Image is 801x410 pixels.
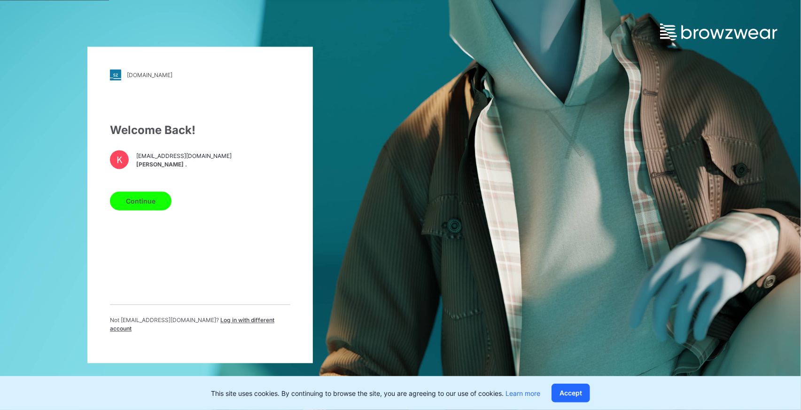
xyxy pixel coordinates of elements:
div: [DOMAIN_NAME] [127,71,172,79]
img: browzwear-logo.e42bd6dac1945053ebaf764b6aa21510.svg [660,24,778,40]
img: stylezone-logo.562084cfcfab977791bfbf7441f1a819.svg [110,70,121,81]
div: K [110,150,129,169]
button: Continue [110,192,171,211]
a: Learn more [505,389,540,397]
a: [DOMAIN_NAME] [110,70,290,81]
div: Welcome Back! [110,122,290,139]
span: [EMAIL_ADDRESS][DOMAIN_NAME] [136,152,232,160]
p: This site uses cookies. By continuing to browse the site, you are agreeing to our use of cookies. [211,388,540,398]
span: [PERSON_NAME] . [136,160,232,169]
button: Accept [552,384,590,402]
p: Not [EMAIL_ADDRESS][DOMAIN_NAME] ? [110,316,290,333]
